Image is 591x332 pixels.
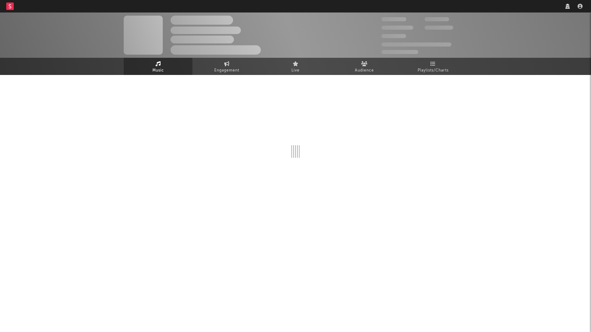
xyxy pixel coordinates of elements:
span: Audience [355,67,374,74]
a: Music [124,58,192,75]
span: 300,000 [381,17,406,21]
span: Live [291,67,300,74]
a: Engagement [192,58,261,75]
span: 1,000,000 [425,26,453,30]
span: 100,000 [381,34,406,38]
a: Audience [330,58,399,75]
a: Playlists/Charts [399,58,467,75]
span: Playlists/Charts [418,67,449,74]
span: 100,000 [425,17,449,21]
span: Music [152,67,164,74]
span: 50,000,000 Monthly Listeners [381,42,451,47]
span: 50,000,000 [381,26,413,30]
a: Live [261,58,330,75]
span: Jump Score: 85.0 [381,50,418,54]
span: Engagement [214,67,239,74]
